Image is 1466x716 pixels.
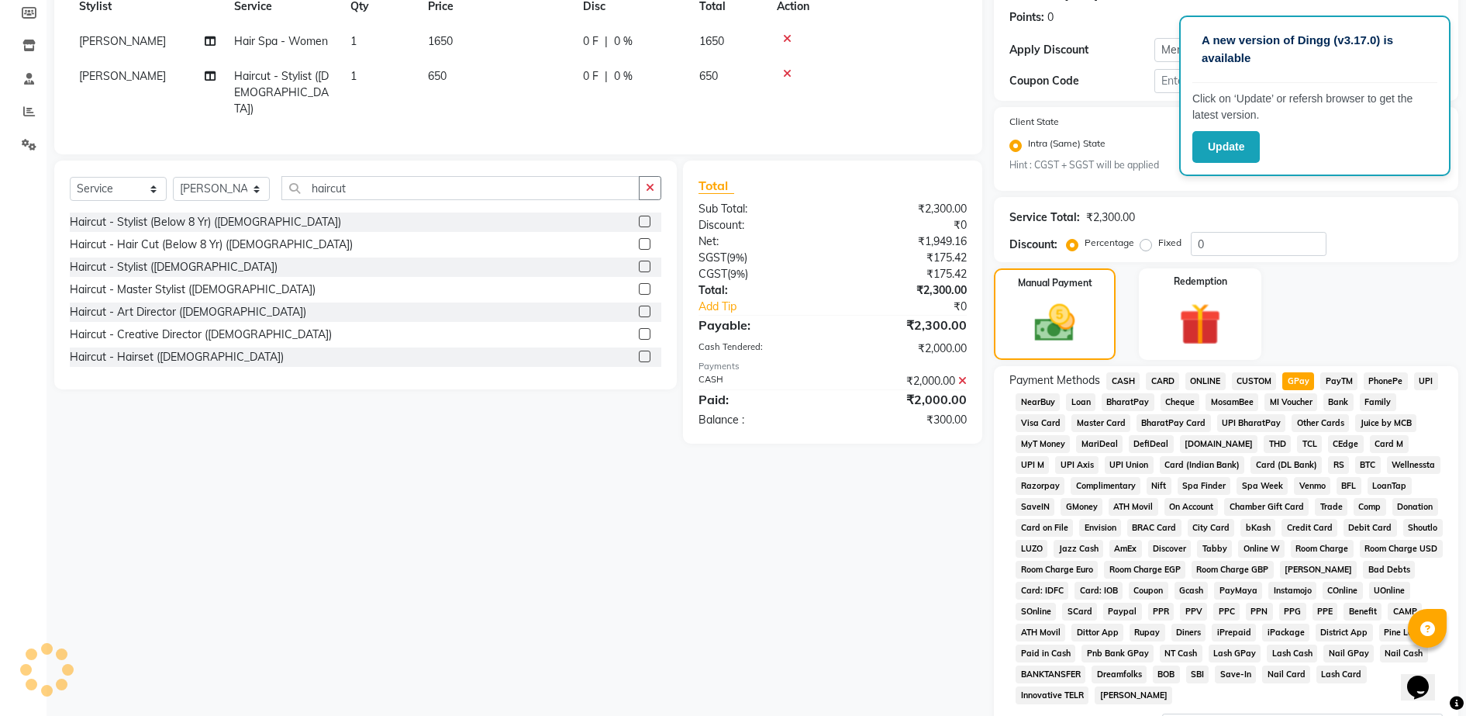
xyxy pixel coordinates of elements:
[1022,299,1088,346] img: _cash.svg
[857,299,979,315] div: ₹0
[1154,69,1371,93] input: Enter Offer / Coupon Code
[1387,456,1440,474] span: Wellnessta
[1016,477,1064,495] span: Razorpay
[1105,456,1154,474] span: UPI Union
[1018,276,1092,290] label: Manual Payment
[699,69,718,83] span: 650
[1106,372,1140,390] span: CASH
[1360,540,1443,558] span: Room Charge USD
[1061,498,1102,516] span: GMoney
[79,34,166,48] span: [PERSON_NAME]
[687,373,833,389] div: CASH
[1388,603,1422,621] span: CAMP
[1232,372,1277,390] span: CUSTOM
[1130,624,1165,642] span: Rupay
[1185,372,1226,390] span: ONLINE
[1328,435,1364,453] span: CEdge
[1180,603,1207,621] span: PPV
[1095,687,1172,704] span: [PERSON_NAME]
[1079,519,1121,537] span: Envision
[1323,582,1363,600] span: COnline
[687,390,833,409] div: Paid:
[1160,645,1202,662] span: NT Cash
[350,34,357,48] span: 1
[1028,137,1106,155] label: Intra (Same) State
[1009,115,1059,129] label: Client State
[1016,540,1047,558] span: LUZO
[1085,236,1134,250] label: Percentage
[730,251,744,264] span: 9%
[234,34,328,48] span: Hair Spa - Women
[1109,498,1158,516] span: ATH Movil
[1238,540,1285,558] span: Online W
[1192,131,1260,163] button: Update
[1016,603,1056,621] span: SOnline
[687,250,833,266] div: ( )
[699,267,727,281] span: CGST
[1209,645,1261,662] span: Lash GPay
[1262,624,1309,642] span: iPackage
[350,69,357,83] span: 1
[1178,477,1231,495] span: Spa Finder
[1206,393,1258,411] span: MosamBee
[1215,666,1256,683] span: Save-In
[1291,540,1354,558] span: Room Charge
[1264,435,1291,453] span: THD
[1197,540,1232,558] span: Tabby
[1186,666,1209,683] span: SBI
[1344,603,1381,621] span: Benefit
[833,250,978,266] div: ₹175.42
[605,33,608,50] span: |
[1316,666,1367,683] span: Lash Card
[699,251,726,265] span: SGST
[281,176,640,200] input: Search or Scan
[1161,393,1200,411] span: Cheque
[1268,582,1316,600] span: Instamojo
[70,237,353,253] div: Haircut - Hair Cut (Below 8 Yr) ([DEMOGRAPHIC_DATA])
[79,69,166,83] span: [PERSON_NAME]
[70,214,341,230] div: Haircut - Stylist (Below 8 Yr) ([DEMOGRAPHIC_DATA])
[699,360,967,373] div: Payments
[1009,158,1214,172] small: Hint : CGST + SGST will be applied
[1016,498,1054,516] span: SaveIN
[1364,372,1408,390] span: PhonePe
[1323,393,1354,411] span: Bank
[1262,666,1310,683] span: Nail Card
[1129,435,1174,453] span: DefiDeal
[605,68,608,85] span: |
[1081,645,1154,662] span: Pnb Bank GPay
[1062,603,1097,621] span: SCard
[833,217,978,233] div: ₹0
[1192,91,1437,123] p: Click on ‘Update’ or refersh browser to get the latest version.
[1016,624,1065,642] span: ATH Movil
[1066,393,1095,411] span: Loan
[1016,435,1070,453] span: MyT Money
[1127,519,1181,537] span: BRAC Card
[70,304,306,320] div: Haircut - Art Director ([DEMOGRAPHIC_DATA])
[1148,603,1175,621] span: PPR
[1246,603,1273,621] span: PPN
[1250,456,1322,474] span: Card (DL Bank)
[614,33,633,50] span: 0 %
[1344,519,1397,537] span: Debit Card
[1174,275,1227,289] label: Redemption
[1337,477,1361,495] span: BFL
[1071,624,1123,642] span: Dittor App
[1240,519,1275,537] span: bKash
[1217,414,1286,432] span: UPI BharatPay
[833,201,978,217] div: ₹2,300.00
[1292,414,1349,432] span: Other Cards
[1380,645,1428,662] span: Nail Cash
[1354,498,1386,516] span: Comp
[1016,582,1068,600] span: Card: IDFC
[1323,645,1374,662] span: Nail GPay
[687,316,833,334] div: Payable:
[1009,372,1100,389] span: Payment Methods
[1328,456,1349,474] span: RS
[833,233,978,250] div: ₹1,949.16
[1016,666,1085,683] span: BANKTANSFER
[1355,456,1381,474] span: BTC
[1074,582,1123,600] span: Card: IOB
[1153,666,1180,683] span: BOB
[1224,498,1309,516] span: Chamber Gift Card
